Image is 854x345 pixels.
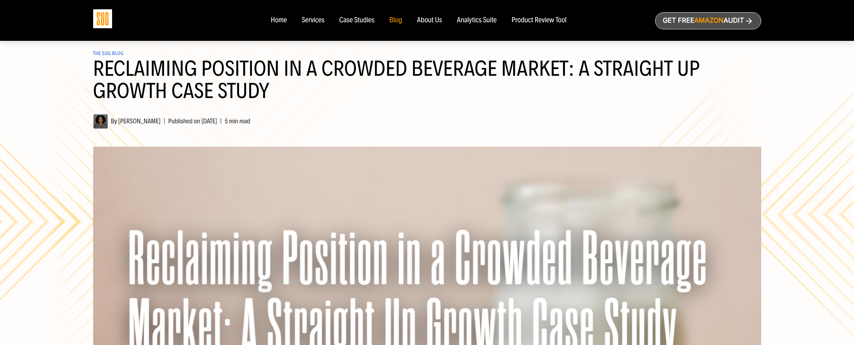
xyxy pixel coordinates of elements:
[161,117,168,125] span: |
[389,16,402,25] a: Blog
[655,12,761,29] a: Get freeAmazonAudit
[217,117,225,125] span: |
[302,16,324,25] a: Services
[93,51,124,56] a: The SUG Blog
[93,58,761,111] h1: Reclaiming Position in a Crowded Beverage Market: A Straight Up Growth Case Study
[271,16,287,25] a: Home
[339,16,374,25] a: Case Studies
[694,17,723,25] span: Amazon
[93,114,108,129] img: Hanna Tekle
[93,9,112,28] img: Sug
[93,117,251,125] span: By [PERSON_NAME] Published on [DATE] 5 min read
[417,16,442,25] a: About Us
[457,16,497,25] a: Analytics Suite
[511,16,566,25] a: Product Review Tool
